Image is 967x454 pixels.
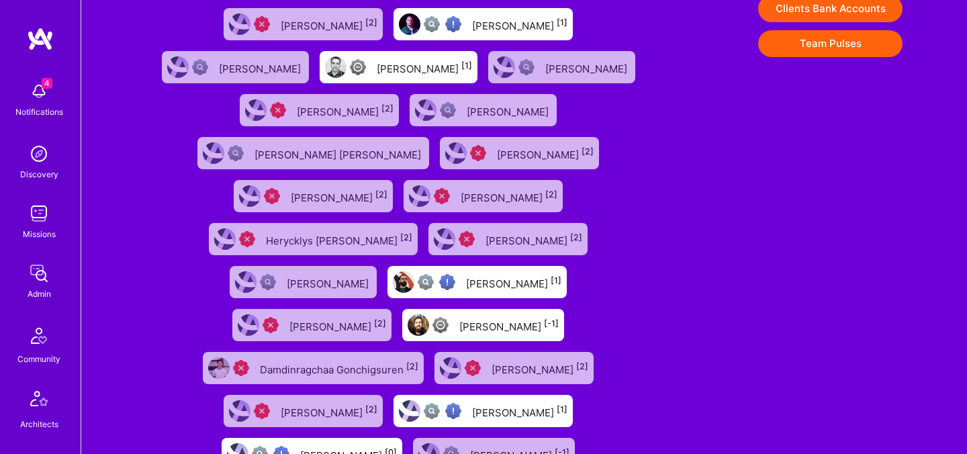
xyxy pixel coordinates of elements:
div: Missions [23,227,56,241]
a: User AvatarUnqualified[PERSON_NAME][2] [227,304,397,347]
img: discovery [26,140,52,167]
img: Limited Access [432,317,449,333]
a: User AvatarLimited Access[PERSON_NAME][1] [314,46,483,89]
div: [PERSON_NAME] [297,101,394,119]
div: [PERSON_NAME] [281,402,377,420]
sup: [2] [375,189,387,199]
button: Team Pulses [758,30,903,57]
div: [PERSON_NAME] [492,359,588,377]
img: Unqualified [470,145,486,161]
img: Not Scrubbed [260,274,276,290]
a: User AvatarLimited Access[PERSON_NAME][-1] [397,304,569,347]
div: [PERSON_NAME] [PERSON_NAME] [255,144,424,162]
a: User AvatarUnqualified[PERSON_NAME][2] [218,3,388,46]
sup: [-1] [544,318,559,328]
img: logo [27,27,54,51]
img: High Potential User [445,16,461,32]
div: Community [17,352,60,366]
img: Not Scrubbed [192,59,208,75]
a: User AvatarUnqualified[PERSON_NAME][2] [234,89,404,132]
img: User Avatar [214,228,236,250]
img: User Avatar [399,400,420,422]
img: Unqualified [233,360,249,376]
div: [PERSON_NAME] [497,144,594,162]
img: User Avatar [434,228,455,250]
div: Notifications [15,105,63,119]
img: User Avatar [408,314,429,336]
img: Unqualified [263,317,279,333]
img: Limited Access [350,59,366,75]
div: Damdinragchaa Gonchigsuren [260,359,418,377]
img: Unqualified [465,360,481,376]
img: User Avatar [445,142,467,164]
img: User Avatar [229,400,250,422]
sup: [2] [365,17,377,28]
img: Community [23,320,55,352]
a: User AvatarNot Scrubbed[PERSON_NAME] [PERSON_NAME] [192,132,434,175]
img: User Avatar [415,99,436,121]
div: [PERSON_NAME] [545,58,630,76]
img: Unqualified [434,188,450,204]
img: User Avatar [245,99,267,121]
img: Unqualified [459,231,475,247]
img: User Avatar [440,357,461,379]
img: Architects [23,385,55,417]
img: User Avatar [325,56,347,78]
div: [PERSON_NAME] [467,101,551,119]
a: User AvatarNot Scrubbed[PERSON_NAME] [404,89,562,132]
img: Not Scrubbed [440,102,456,118]
div: [PERSON_NAME] [291,187,387,205]
img: High Potential User [439,274,455,290]
div: [PERSON_NAME] [472,15,567,33]
img: Not fully vetted [424,403,440,419]
img: User Avatar [167,56,189,78]
sup: [2] [381,103,394,113]
div: [PERSON_NAME] [281,15,377,33]
img: Unqualified [254,16,270,32]
sup: [2] [570,232,582,242]
a: User AvatarUnqualifiedDamdinragchaa Gonchigsuren[2] [197,347,429,390]
img: teamwork [26,200,52,227]
a: User AvatarUnqualifiedHerycklys [PERSON_NAME][2] [203,218,423,261]
img: Unqualified [270,102,286,118]
img: Not fully vetted [418,274,434,290]
div: [PERSON_NAME] [459,316,559,334]
sup: [2] [365,404,377,414]
img: admin teamwork [26,260,52,287]
sup: [2] [545,189,557,199]
div: [PERSON_NAME] [289,316,386,334]
div: [PERSON_NAME] [377,58,472,76]
a: User AvatarUnqualified[PERSON_NAME][2] [228,175,398,218]
img: User Avatar [409,185,430,207]
a: User AvatarNot Scrubbed[PERSON_NAME] [483,46,641,89]
img: bell [26,78,52,105]
sup: [2] [400,232,412,242]
div: Admin [28,287,51,301]
img: User Avatar [239,185,261,207]
img: User Avatar [494,56,515,78]
sup: [2] [582,146,594,156]
sup: [2] [406,361,418,371]
a: User AvatarUnqualified[PERSON_NAME][2] [423,218,593,261]
img: Unqualified [239,231,255,247]
img: User Avatar [208,357,230,379]
img: Not fully vetted [424,16,440,32]
div: [PERSON_NAME] [486,230,582,248]
img: User Avatar [399,13,420,35]
img: High Potential User [445,403,461,419]
a: User AvatarNot fully vettedHigh Potential User[PERSON_NAME][1] [388,3,578,46]
a: User AvatarUnqualified[PERSON_NAME][2] [429,347,599,390]
div: Discovery [20,167,58,181]
sup: [2] [374,318,386,328]
sup: [1] [551,275,561,285]
a: User AvatarNot Scrubbed[PERSON_NAME] [224,261,382,304]
img: User Avatar [235,271,257,293]
span: 4 [42,78,52,89]
img: Not Scrubbed [228,145,244,161]
div: [PERSON_NAME] [472,402,567,420]
a: User AvatarUnqualified[PERSON_NAME][2] [218,390,388,433]
img: User Avatar [393,271,414,293]
img: Not Scrubbed [518,59,535,75]
div: Architects [20,417,58,431]
img: Unqualified [264,188,280,204]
